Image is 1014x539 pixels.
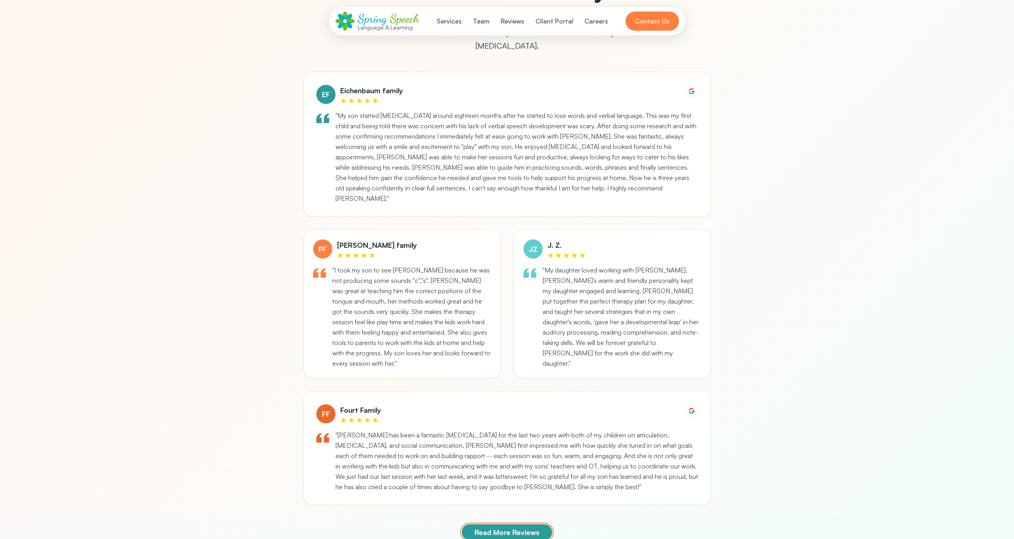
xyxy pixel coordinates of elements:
div: FF [316,404,335,423]
span: Speech [390,11,420,25]
span: "I took my son to see [PERSON_NAME] because he was not producing some sounds "c","s". [PERSON_NAM... [332,265,491,368]
span: Spring [358,11,387,25]
div: Language & Learning [358,24,420,30]
span: "My daughter loved working with [PERSON_NAME]. [PERSON_NAME]'s warm and friendly personality kept... [543,265,701,368]
button: Client Portal [531,13,578,29]
div: Eichenbaum family [340,85,403,96]
div: PF [313,239,332,259]
button: Services [432,13,467,29]
span: "My son started [MEDICAL_DATA] around eighteen months after he started to lose words and verbal l... [335,110,698,204]
div: J. Z. [547,239,587,251]
button: Team [468,13,494,29]
span: "[PERSON_NAME] has been a fantastic [MEDICAL_DATA] for the last two years with both of my childre... [335,430,698,492]
button: Reviews [496,13,529,29]
div: Fourt Family [340,404,381,416]
button: Careers [580,13,613,29]
button: Contact Us [626,12,679,31]
div: [PERSON_NAME] family [337,239,417,251]
div: JZ [524,239,543,259]
div: EF [316,85,335,104]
